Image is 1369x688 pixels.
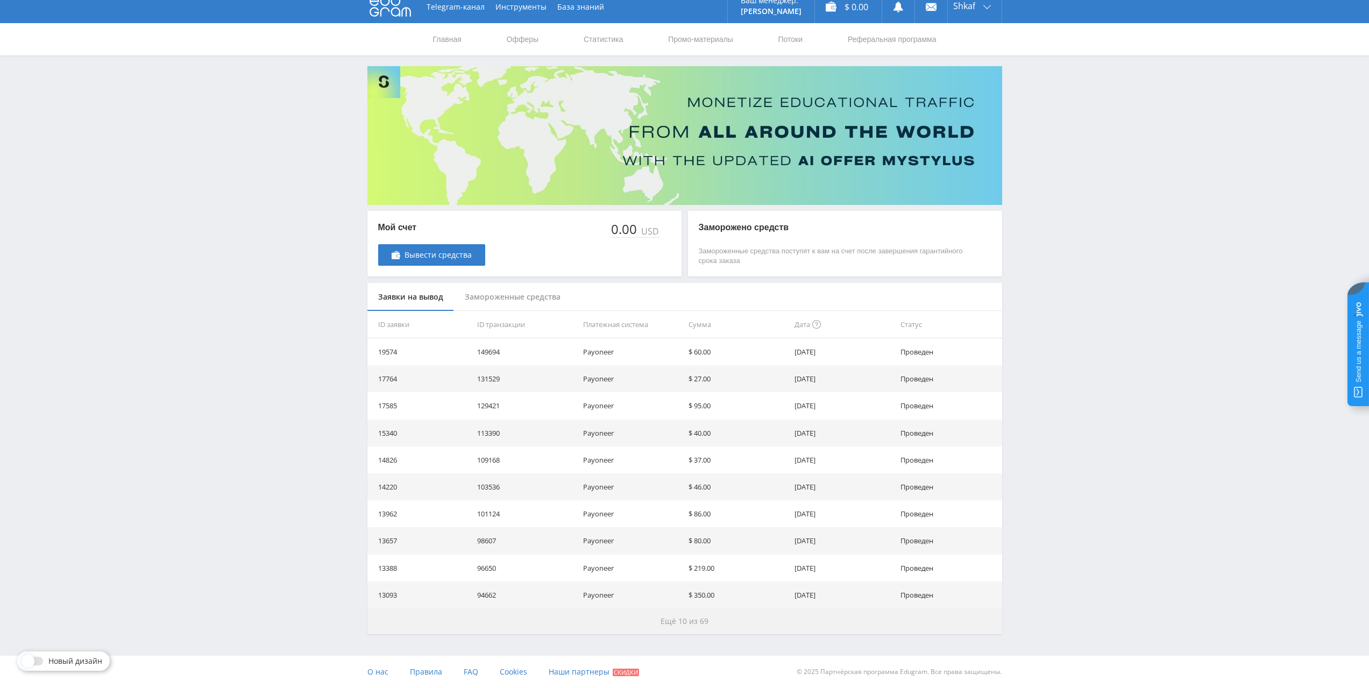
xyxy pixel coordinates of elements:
a: Вывести средства [378,244,485,266]
td: 96650 [473,555,579,581]
span: Ещё 10 из 69 [661,616,708,626]
td: 13388 [367,555,473,581]
td: Проведен [896,581,1002,608]
div: Замороженные средства [454,283,571,311]
th: ID транзакции [473,311,579,338]
a: Cookies [500,656,527,688]
a: О нас [367,656,388,688]
td: $ 40.00 [684,420,790,446]
td: 101124 [473,500,579,527]
td: 109168 [473,446,579,473]
td: Payoneer [579,446,685,473]
td: 17585 [367,392,473,419]
td: $ 350.00 [684,581,790,608]
span: Вывести средства [405,251,472,259]
div: © 2025 Партнёрская программа Edugram. Все права защищены. [690,656,1002,688]
span: Скидки [613,669,639,676]
span: FAQ [464,666,478,677]
a: Наши партнеры Скидки [549,656,639,688]
td: Проведен [896,555,1002,581]
p: Мой счет [378,222,485,233]
td: [DATE] [790,420,896,446]
td: 131529 [473,365,579,392]
td: 13962 [367,500,473,527]
a: Главная [432,23,463,55]
td: [DATE] [790,338,896,365]
span: Cookies [500,666,527,677]
td: Payoneer [579,500,685,527]
td: 129421 [473,392,579,419]
td: 103536 [473,473,579,500]
td: Payoneer [579,527,685,554]
td: $ 95.00 [684,392,790,419]
div: USD [639,226,660,236]
a: Промо-материалы [667,23,734,55]
th: Статус [896,311,1002,338]
td: Проведен [896,338,1002,365]
p: Замороженные средства поступят к вам на счет после завершения гарантийного срока заказа [699,246,970,266]
td: Проведен [896,527,1002,554]
p: Заморожено средств [699,222,970,233]
span: Новый дизайн [48,657,102,665]
td: Payoneer [579,338,685,365]
th: Платежная система [579,311,685,338]
td: 14826 [367,446,473,473]
a: FAQ [464,656,478,688]
td: Payoneer [579,392,685,419]
a: Реферальная программа [847,23,938,55]
td: $ 219.00 [684,555,790,581]
td: 98607 [473,527,579,554]
span: О нас [367,666,388,677]
td: [DATE] [790,392,896,419]
td: Payoneer [579,420,685,446]
td: 19574 [367,338,473,365]
td: 13657 [367,527,473,554]
a: Статистика [583,23,625,55]
button: Ещё 10 из 69 [367,608,1002,634]
td: [DATE] [790,581,896,608]
td: 17764 [367,365,473,392]
td: $ 27.00 [684,365,790,392]
td: $ 37.00 [684,446,790,473]
p: [PERSON_NAME] [741,7,801,16]
td: Payoneer [579,473,685,500]
td: [DATE] [790,555,896,581]
td: Проведен [896,365,1002,392]
td: 15340 [367,420,473,446]
td: [DATE] [790,527,896,554]
td: [DATE] [790,500,896,527]
a: Потоки [777,23,804,55]
td: Payoneer [579,555,685,581]
td: 113390 [473,420,579,446]
a: Правила [410,656,442,688]
td: 149694 [473,338,579,365]
span: Shkaf [953,2,975,10]
td: Проведен [896,473,1002,500]
th: ID заявки [367,311,473,338]
td: $ 46.00 [684,473,790,500]
td: [DATE] [790,365,896,392]
td: Проведен [896,420,1002,446]
td: $ 60.00 [684,338,790,365]
div: 0.00 [610,222,639,237]
td: 94662 [473,581,579,608]
img: Banner [367,66,1002,205]
th: Дата [790,311,896,338]
span: Правила [410,666,442,677]
div: Заявки на вывод [367,283,454,311]
td: $ 86.00 [684,500,790,527]
td: Payoneer [579,365,685,392]
td: Проведен [896,500,1002,527]
td: Проведен [896,392,1002,419]
td: Payoneer [579,581,685,608]
td: $ 80.00 [684,527,790,554]
span: Наши партнеры [549,666,609,677]
a: Офферы [506,23,540,55]
th: Сумма [684,311,790,338]
td: 14220 [367,473,473,500]
td: Проведен [896,446,1002,473]
td: [DATE] [790,446,896,473]
td: 13093 [367,581,473,608]
td: [DATE] [790,473,896,500]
